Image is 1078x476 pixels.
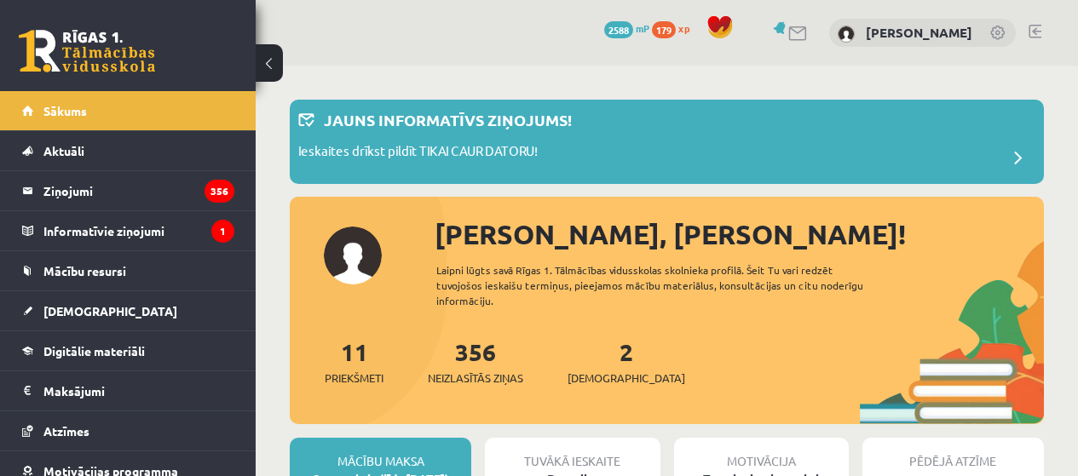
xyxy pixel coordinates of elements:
[674,438,849,470] div: Motivācija
[43,211,234,250] legend: Informatīvie ziņojumi
[604,21,633,38] span: 2588
[568,336,685,387] a: 2[DEMOGRAPHIC_DATA]
[43,303,177,318] span: [DEMOGRAPHIC_DATA]
[838,26,855,43] img: Jeļena Trojanovska
[22,171,234,210] a: Ziņojumi356
[428,336,523,387] a: 356Neizlasītās ziņas
[325,370,383,387] span: Priekšmeti
[428,370,523,387] span: Neizlasītās ziņas
[298,141,538,165] p: Ieskaites drīkst pildīt TIKAI CAUR DATORU!
[22,411,234,450] a: Atzīmes
[22,211,234,250] a: Informatīvie ziņojumi1
[43,371,234,410] legend: Maksājumi
[43,343,145,358] span: Digitālie materiāli
[485,438,660,470] div: Tuvākā ieskaite
[436,262,889,308] div: Laipni lūgts savā Rīgas 1. Tālmācības vidusskolas skolnieka profilā. Šeit Tu vari redzēt tuvojošo...
[290,438,471,470] div: Mācību maksa
[22,331,234,370] a: Digitālie materiāli
[22,251,234,290] a: Mācību resursi
[19,30,155,72] a: Rīgas 1. Tālmācības vidusskola
[205,180,234,203] i: 356
[22,131,234,170] a: Aktuāli
[22,291,234,330] a: [DEMOGRAPHIC_DATA]
[862,438,1044,470] div: Pēdējā atzīme
[22,371,234,410] a: Maksājumi
[324,108,572,131] p: Jauns informatīvs ziņojums!
[43,103,87,118] span: Sākums
[22,91,234,130] a: Sākums
[298,108,1035,175] a: Jauns informatīvs ziņojums! Ieskaites drīkst pildīt TIKAI CAUR DATORU!
[43,263,126,278] span: Mācību resursi
[435,214,1044,255] div: [PERSON_NAME], [PERSON_NAME]!
[325,336,383,387] a: 11Priekšmeti
[652,21,676,38] span: 179
[636,21,649,35] span: mP
[43,423,89,439] span: Atzīmes
[43,143,84,158] span: Aktuāli
[604,21,649,35] a: 2588 mP
[652,21,698,35] a: 179 xp
[866,24,972,41] a: [PERSON_NAME]
[43,171,234,210] legend: Ziņojumi
[568,370,685,387] span: [DEMOGRAPHIC_DATA]
[211,220,234,243] i: 1
[678,21,689,35] span: xp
